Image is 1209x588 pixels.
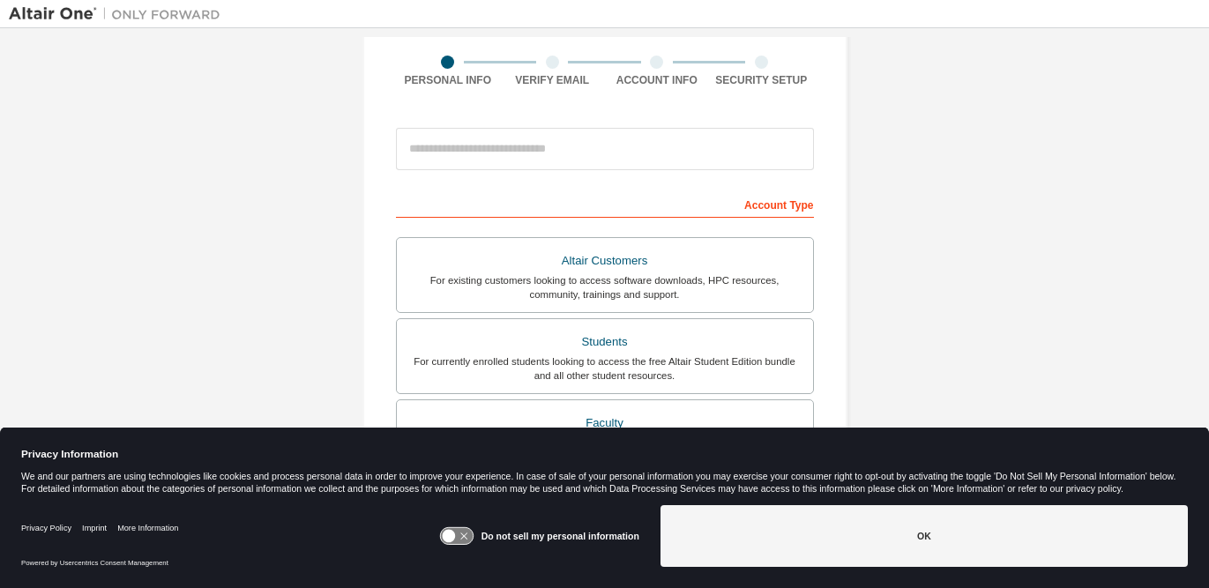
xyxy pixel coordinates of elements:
[407,330,802,354] div: Students
[605,73,710,87] div: Account Info
[407,411,802,435] div: Faculty
[709,73,814,87] div: Security Setup
[396,73,501,87] div: Personal Info
[407,249,802,273] div: Altair Customers
[407,273,802,301] div: For existing customers looking to access software downloads, HPC resources, community, trainings ...
[9,5,229,23] img: Altair One
[500,73,605,87] div: Verify Email
[407,354,802,383] div: For currently enrolled students looking to access the free Altair Student Edition bundle and all ...
[396,190,814,218] div: Account Type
